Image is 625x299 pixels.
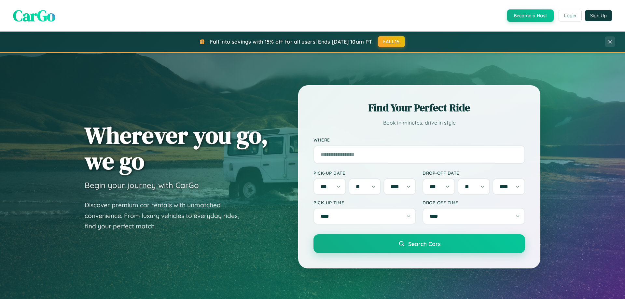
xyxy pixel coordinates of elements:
button: Login [559,10,582,21]
p: Discover premium car rentals with unmatched convenience. From luxury vehicles to everyday rides, ... [85,200,247,232]
label: Pick-up Time [313,200,416,205]
label: Pick-up Date [313,170,416,176]
button: Become a Host [507,9,554,22]
button: Sign Up [585,10,612,21]
h1: Wherever you go, we go [85,122,268,174]
label: Where [313,137,525,143]
button: FALL15 [378,36,405,47]
span: Fall into savings with 15% off for all users! Ends [DATE] 10am PT. [210,38,373,45]
p: Book in minutes, drive in style [313,118,525,128]
button: Search Cars [313,234,525,253]
h2: Find Your Perfect Ride [313,101,525,115]
label: Drop-off Date [423,170,525,176]
label: Drop-off Time [423,200,525,205]
span: Search Cars [408,240,440,247]
span: CarGo [13,5,55,26]
h3: Begin your journey with CarGo [85,180,199,190]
